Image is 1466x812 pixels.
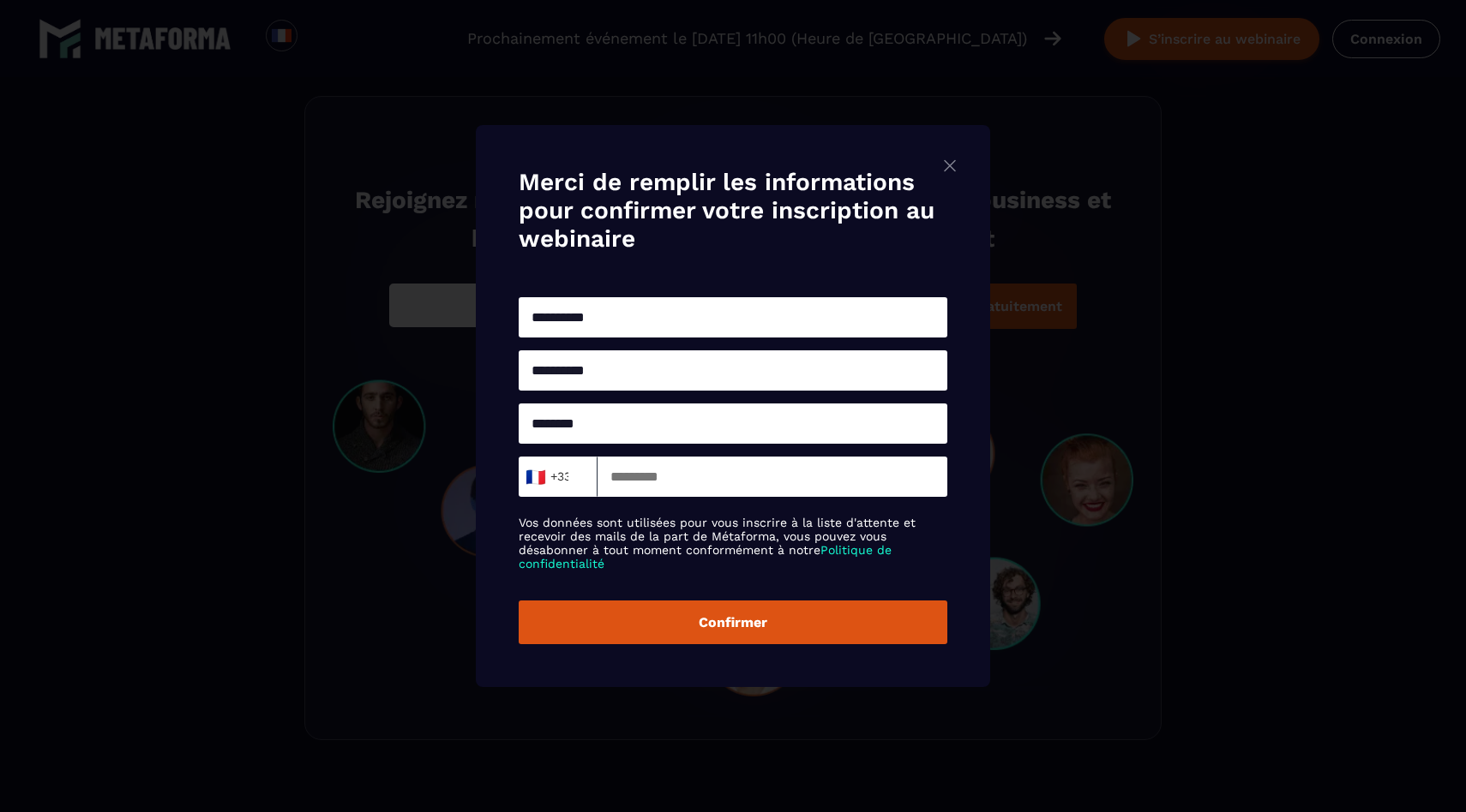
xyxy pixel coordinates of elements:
[940,155,960,176] img: close
[519,600,947,644] button: Confirmer
[519,543,892,570] a: Politique de confidentialité
[519,168,947,253] h4: Merci de remplir les informations pour confirmer votre inscription au webinaire
[519,457,598,497] div: Search for option
[525,465,546,489] span: 🇫🇷
[530,465,566,489] span: +33
[519,516,947,570] label: Vos données sont utilisées pour vous inscrire à la liste d'attente et recevoir des mails de la pa...
[569,464,582,490] input: Search for option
